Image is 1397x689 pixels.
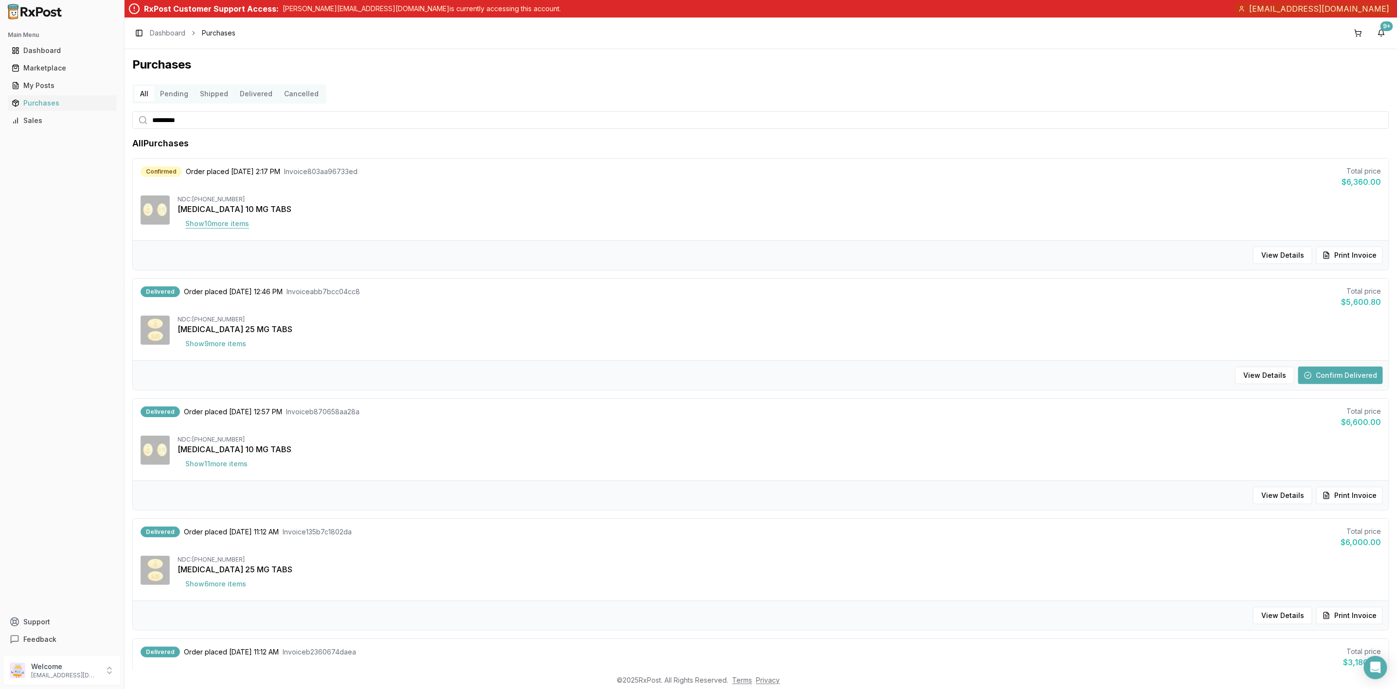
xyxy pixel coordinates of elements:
h2: Main Menu [8,31,116,39]
span: Order placed [DATE] 11:12 AM [184,527,279,537]
button: All [134,86,154,102]
span: Feedback [23,635,56,644]
img: Jardiance 25 MG TABS [141,556,170,585]
div: Total price [1342,166,1381,176]
span: Purchases [202,28,235,38]
span: Order placed [DATE] 2:17 PM [186,167,280,177]
button: Dashboard [4,43,120,58]
button: Show9more items [178,335,254,353]
div: Total price [1341,406,1381,416]
a: Dashboard [150,28,185,38]
div: $3,180.00 [1343,656,1381,668]
a: Sales [8,112,116,129]
span: [EMAIL_ADDRESS][DOMAIN_NAME] [1249,3,1389,15]
span: Invoice b870658aa28a [286,407,359,417]
a: Marketplace [8,59,116,77]
div: $6,000.00 [1341,536,1381,548]
div: $6,360.00 [1342,176,1381,188]
button: Show10more items [178,215,257,232]
button: Sales [4,113,120,128]
img: Jardiance 25 MG TABS [141,316,170,345]
div: Marketplace [12,63,112,73]
span: Order placed [DATE] 11:12 AM [184,647,279,657]
div: Total price [1343,647,1381,656]
div: Open Intercom Messenger [1364,656,1387,679]
img: RxPost Logo [4,4,66,19]
div: [MEDICAL_DATA] 25 MG TABS [178,564,1381,575]
div: NDC: [PHONE_NUMBER] [178,195,1381,203]
button: Show11more items [178,455,255,473]
button: Pending [154,86,194,102]
button: View Details [1235,367,1294,384]
span: Order placed [DATE] 12:57 PM [184,407,282,417]
a: Terms [733,676,752,684]
div: $5,600.80 [1341,296,1381,308]
span: Invoice 803aa96733ed [284,167,358,177]
div: Delivered [141,286,180,297]
nav: breadcrumb [150,28,235,38]
button: Support [4,613,120,631]
div: Delivered [141,527,180,537]
button: Marketplace [4,60,120,76]
div: Total price [1341,527,1381,536]
button: Delivered [234,86,278,102]
img: User avatar [10,663,25,678]
a: Purchases [8,94,116,112]
button: Feedback [4,631,120,648]
a: My Posts [8,77,116,94]
div: Delivered [141,406,180,417]
button: Print Invoice [1316,247,1383,264]
div: [MEDICAL_DATA] 10 MG TABS [178,443,1381,455]
div: $6,600.00 [1341,416,1381,428]
p: [PERSON_NAME][EMAIL_ADDRESS][DOMAIN_NAME] is currently accessing this account. [283,4,561,14]
button: Confirm Delivered [1298,367,1383,384]
div: [MEDICAL_DATA] 25 MG TABS [178,323,1381,335]
div: 9+ [1380,21,1393,31]
button: View Details [1253,247,1312,264]
p: Welcome [31,662,99,671]
div: NDC: [PHONE_NUMBER] [178,436,1381,443]
p: [EMAIL_ADDRESS][DOMAIN_NAME] [31,671,99,679]
h1: Purchases [132,57,1389,72]
span: Invoice abb7bcc04cc8 [287,287,360,297]
div: RxPost Customer Support Access: [144,3,279,15]
div: Delivered [141,647,180,657]
button: View Details [1253,487,1312,504]
div: Dashboard [12,46,112,55]
div: [MEDICAL_DATA] 10 MG TABS [178,203,1381,215]
button: Print Invoice [1316,487,1383,504]
button: Print Invoice [1316,607,1383,624]
h1: All Purchases [132,137,189,150]
button: Purchases [4,95,120,111]
div: My Posts [12,81,112,90]
a: Dashboard [8,42,116,59]
button: Shipped [194,86,234,102]
button: Cancelled [278,86,324,102]
div: Purchases [12,98,112,108]
div: NDC: [PHONE_NUMBER] [178,316,1381,323]
img: Jardiance 10 MG TABS [141,436,170,465]
span: Order placed [DATE] 12:46 PM [184,287,283,297]
span: Invoice b2360674daea [283,647,356,657]
div: Sales [12,116,112,125]
button: 9+ [1374,25,1389,41]
button: My Posts [4,78,120,93]
button: Show6more items [178,575,254,593]
a: Privacy [756,676,780,684]
div: Confirmed [141,166,182,177]
div: NDC: [PHONE_NUMBER] [178,556,1381,564]
span: Invoice 135b7c1802da [283,527,352,537]
img: Jardiance 10 MG TABS [141,195,170,225]
div: Total price [1341,286,1381,296]
button: View Details [1253,607,1312,624]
